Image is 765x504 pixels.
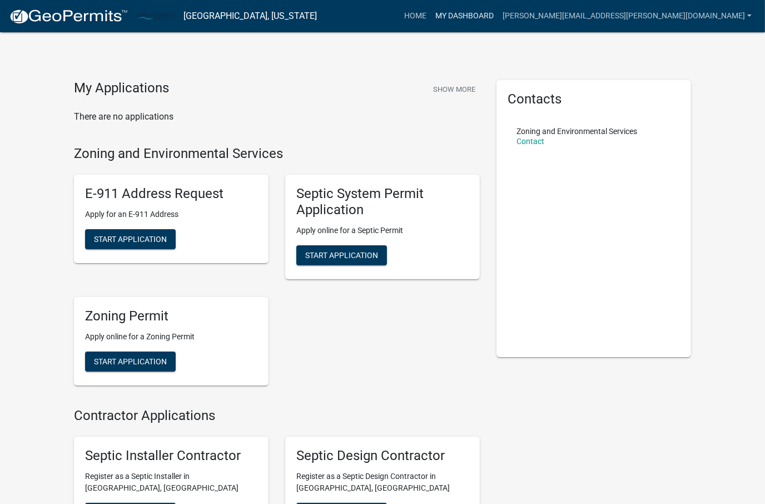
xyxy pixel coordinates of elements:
[85,209,257,220] p: Apply for an E-911 Address
[74,80,169,97] h4: My Applications
[305,250,378,259] span: Start Application
[94,357,167,365] span: Start Application
[85,229,176,249] button: Start Application
[400,6,431,27] a: Home
[74,110,480,123] p: There are no applications
[85,331,257,343] p: Apply online for a Zoning Permit
[85,352,176,372] button: Start Application
[85,471,257,494] p: Register as a Septic Installer in [GEOGRAPHIC_DATA], [GEOGRAPHIC_DATA]
[94,235,167,244] span: Start Application
[296,245,387,265] button: Start Application
[74,408,480,424] h4: Contractor Applications
[516,127,637,135] p: Zoning and Environmental Services
[296,448,469,464] h5: Septic Design Contractor
[296,225,469,236] p: Apply online for a Septic Permit
[137,8,175,23] img: Carlton County, Minnesota
[296,186,469,218] h5: Septic System Permit Application
[85,186,257,202] h5: E-911 Address Request
[508,91,680,107] h5: Contacts
[498,6,756,27] a: [PERSON_NAME][EMAIL_ADDRESS][PERSON_NAME][DOMAIN_NAME]
[74,146,480,162] h4: Zoning and Environmental Services
[85,448,257,464] h5: Septic Installer Contractor
[183,7,317,26] a: [GEOGRAPHIC_DATA], [US_STATE]
[431,6,498,27] a: My Dashboard
[296,471,469,494] p: Register as a Septic Design Contractor in [GEOGRAPHIC_DATA], [GEOGRAPHIC_DATA]
[516,137,544,146] a: Contact
[429,80,480,98] button: Show More
[85,308,257,324] h5: Zoning Permit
